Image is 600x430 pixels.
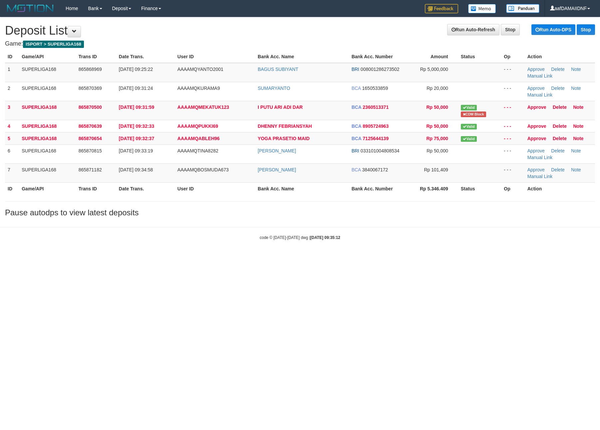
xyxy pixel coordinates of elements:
span: AAAAMQMEKATUK123 [177,105,229,110]
span: Rp 50,000 [427,148,448,153]
th: Trans ID [76,182,116,195]
a: DHENNY FEBRIANSYAH [258,123,312,129]
td: 4 [5,120,19,132]
td: 6 [5,144,19,163]
a: Note [571,148,581,153]
a: Stop [577,24,595,35]
td: SUPERLIGA168 [19,82,76,101]
span: 8905724963 [363,123,389,129]
td: - - - [501,120,524,132]
span: 3840067172 [362,167,388,172]
a: Note [573,136,583,141]
th: Bank Acc. Number [349,51,411,63]
td: 3 [5,101,19,120]
a: Note [571,67,581,72]
th: Game/API [19,51,76,63]
span: [DATE] 09:25:22 [119,67,153,72]
a: Note [571,167,581,172]
th: Status [458,182,501,195]
span: BCA [352,123,362,129]
span: AAAAMQBOSMUDA673 [177,167,229,172]
th: ID [5,182,19,195]
span: 865870500 [79,105,102,110]
span: 865868969 [79,67,102,72]
a: Approve [527,123,546,129]
th: Action [525,51,595,63]
h3: Pause autodps to view latest deposits [5,208,595,217]
th: Bank Acc. Name [255,182,349,195]
small: code © [DATE]-[DATE] dwg | [260,235,340,240]
td: 5 [5,132,19,144]
td: 1 [5,63,19,82]
td: SUPERLIGA168 [19,63,76,82]
span: Rp 20,000 [427,86,448,91]
span: AAAAMQKURAMA9 [177,86,220,91]
a: Approve [527,67,545,72]
span: Rp 50,000 [426,105,448,110]
th: ID [5,51,19,63]
td: SUPERLIGA168 [19,144,76,163]
strong: [DATE] 09:35:12 [310,235,340,240]
a: Manual Link [527,73,553,79]
th: Amount [411,51,458,63]
th: Rp 5.346.409 [411,182,458,195]
span: BCA [352,86,361,91]
img: Feedback.jpg [425,4,458,13]
th: Status [458,51,501,63]
h4: Game: [5,41,595,47]
a: Note [571,86,581,91]
span: BRI [352,148,359,153]
th: Action [525,182,595,195]
span: 865870815 [79,148,102,153]
span: Rp 5,000,000 [420,67,448,72]
a: Note [573,105,583,110]
span: Valid transaction [461,136,477,142]
th: Trans ID [76,51,116,63]
img: MOTION_logo.png [5,3,56,13]
td: - - - [501,132,524,144]
a: Note [573,123,583,129]
a: Delete [551,67,564,72]
span: BCA [352,136,362,141]
img: Button%20Memo.svg [468,4,496,13]
span: BCA [352,167,361,172]
td: 2 [5,82,19,101]
a: [PERSON_NAME] [258,148,296,153]
span: [DATE] 09:31:59 [119,105,154,110]
a: Delete [553,123,567,129]
span: Rp 101,409 [424,167,448,172]
span: [DATE] 09:32:33 [119,123,154,129]
span: 865870639 [79,123,102,129]
a: Stop [501,24,520,35]
td: - - - [501,101,524,120]
th: Bank Acc. Name [255,51,349,63]
a: Delete [553,136,567,141]
a: Delete [551,167,564,172]
a: YOGA PRASETIO MAID [258,136,310,141]
th: Date Trans. [116,51,175,63]
a: Manual Link [527,174,553,179]
span: AAAAMQYANTO2001 [177,67,223,72]
span: 1650533859 [362,86,388,91]
a: I PUTU ARI ADI DAR [258,105,303,110]
td: - - - [501,63,524,82]
img: panduan.png [506,4,539,13]
span: [DATE] 09:34:58 [119,167,153,172]
a: SUMARYANTO [258,86,290,91]
th: Date Trans. [116,182,175,195]
a: Delete [551,86,564,91]
span: AAAAMQPUKKI69 [177,123,218,129]
td: - - - [501,144,524,163]
a: Delete [551,148,564,153]
a: Approve [527,148,545,153]
a: Approve [527,105,546,110]
td: SUPERLIGA168 [19,163,76,182]
th: Bank Acc. Number [349,182,411,195]
span: 008001286273502 [361,67,400,72]
th: Game/API [19,182,76,195]
span: BCA [352,105,362,110]
td: 7 [5,163,19,182]
a: Run Auto-Refresh [447,24,499,35]
th: Op [501,51,524,63]
span: Rp 50,000 [426,123,448,129]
